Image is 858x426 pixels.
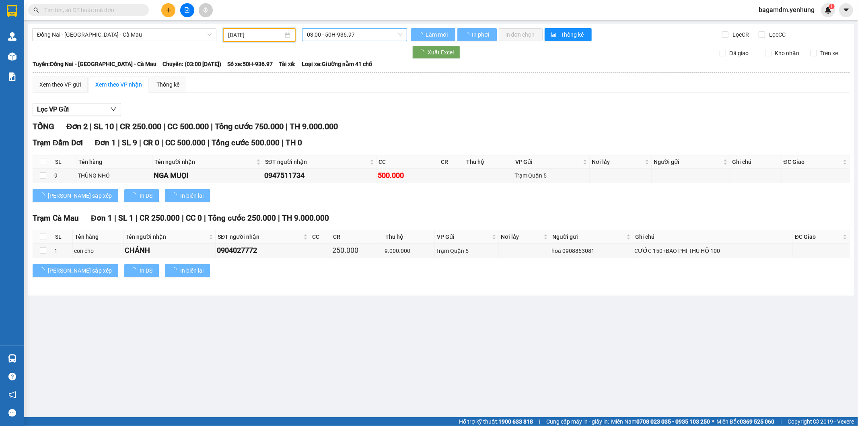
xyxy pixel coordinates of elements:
button: Xuất Excel [412,46,460,59]
b: Tuyến: Đồng Nai - [GEOGRAPHIC_DATA] - Cà Mau [33,61,156,67]
span: TH 9.000.000 [282,213,329,223]
span: Miền Bắc [716,417,774,426]
th: Thu hộ [464,155,513,169]
span: | [539,417,540,426]
span: Tổng cước 250.000 [208,213,276,223]
span: SL 9 [122,138,137,147]
span: 1 [830,4,833,9]
span: SĐT người nhận [218,232,302,241]
span: CR 250.000 [140,213,180,223]
span: Nơi lấy [501,232,542,241]
span: down [110,106,117,112]
img: solution-icon [8,72,16,81]
button: Lọc VP Gửi [33,103,121,116]
span: CC 500.000 [165,138,206,147]
span: loading [419,50,428,55]
div: CHÁNH [125,245,214,256]
th: Thu hộ [383,230,435,244]
span: Tài xế: [279,60,296,68]
strong: 0369 525 060 [740,418,774,425]
span: Lọc CC [766,30,787,39]
span: Làm mới [426,30,449,39]
sup: 1 [829,4,835,9]
span: Kho nhận [772,49,802,58]
span: search [33,7,39,13]
span: | [780,417,782,426]
span: In biên lai [180,266,204,275]
span: loading [39,192,48,198]
th: CC [377,155,439,169]
div: Trạm Quận 5 [514,171,588,180]
span: | [118,138,120,147]
span: | [90,122,92,131]
span: In DS [140,266,152,275]
div: CƯỚC 150+BAO PHÍ THU HỘ 100 [634,246,791,255]
span: | [139,138,141,147]
span: | [211,122,213,131]
span: | [278,213,280,223]
span: CR 250.000 [120,122,161,131]
div: Xem theo VP gửi [39,80,81,89]
td: NGA MUỌI [152,169,263,183]
button: caret-down [839,3,853,17]
span: [PERSON_NAME] sắp xếp [48,266,112,275]
button: In DS [124,264,159,277]
span: ĐC Giao [795,232,841,241]
span: Tổng cước 500.000 [212,138,280,147]
td: Trạm Quận 5 [513,169,590,183]
span: bar-chart [551,32,558,38]
span: loading [418,32,424,37]
span: Nơi lấy [592,157,643,166]
span: 03:00 - 50H-936.97 [307,29,402,41]
button: [PERSON_NAME] sắp xếp [33,189,118,202]
img: warehouse-icon [8,52,16,61]
span: question-circle [8,373,16,381]
span: Chuyến: (03:00 [DATE]) [163,60,221,68]
span: CC 0 [186,213,202,223]
td: 0904027772 [216,244,310,258]
span: VP Gửi [515,157,582,166]
span: Đồng Nai - Sài Gòn - Cà Mau [37,29,212,41]
span: Số xe: 50H-936.97 [227,60,273,68]
span: loading [464,32,471,37]
th: Tên hàng [73,230,123,244]
span: Hỗ trợ kỹ thuật: [459,417,533,426]
strong: 1900 633 818 [498,418,533,425]
span: Tên người nhận [126,232,207,241]
span: TỔNG [33,122,54,131]
span: Đơn 1 [91,213,112,223]
span: SL 1 [118,213,134,223]
button: [PERSON_NAME] sắp xếp [33,264,118,277]
img: logo-vxr [7,5,17,17]
div: 500.000 [378,170,438,181]
th: CR [331,230,383,244]
span: ⚪️ [712,420,714,423]
button: In đơn chọn [499,28,543,41]
th: SL [53,155,76,169]
div: 1 [54,246,71,255]
th: Tên hàng [76,155,152,169]
div: THÙNG NHỎ [78,171,150,180]
span: Cung cấp máy in - giấy in: [546,417,609,426]
input: Tìm tên, số ĐT hoặc mã đơn [44,6,139,14]
span: Tổng cước 750.000 [215,122,284,131]
span: copyright [813,419,819,424]
span: Miền Nam [611,417,710,426]
div: 250.000 [332,245,382,256]
span: Lọc VP Gửi [37,104,69,114]
span: | [208,138,210,147]
button: plus [161,3,175,17]
span: VP Gửi [437,232,490,241]
span: In phơi [472,30,490,39]
span: | [114,213,116,223]
span: Đã giao [726,49,752,58]
span: loading [171,192,180,198]
td: CHÁNH [123,244,216,258]
span: loading [171,267,180,273]
span: aim [203,7,208,13]
span: loading [39,267,48,273]
span: Đơn 2 [66,122,88,131]
th: CC [310,230,331,244]
span: bagamdm.yenhung [752,5,821,15]
span: Đơn 1 [95,138,116,147]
